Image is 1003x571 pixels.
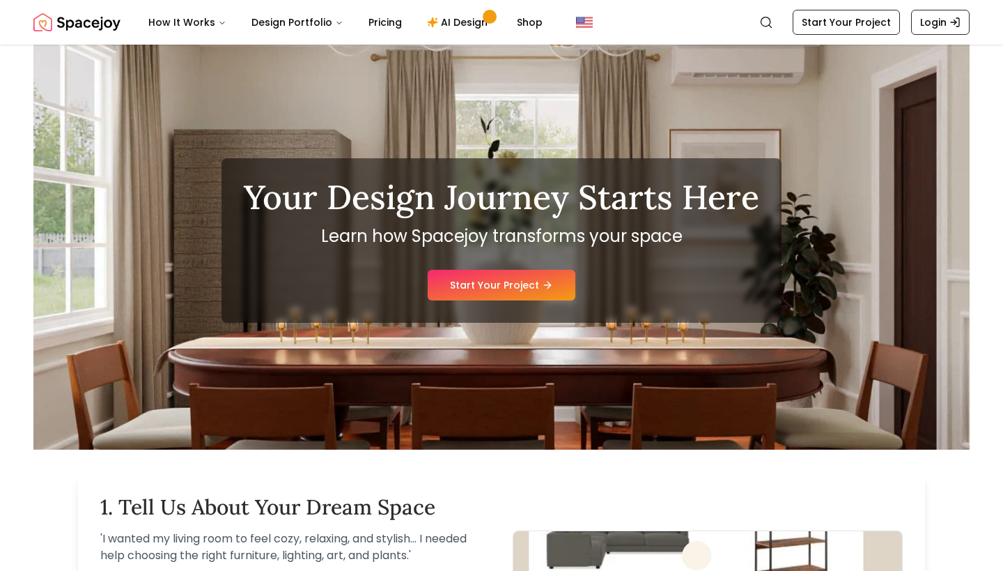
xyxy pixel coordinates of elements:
p: Learn how Spacejoy transforms your space [244,225,759,248]
a: Start Your Project [428,270,575,300]
button: How It Works [137,8,238,36]
a: Spacejoy [33,8,120,36]
nav: Main [137,8,554,36]
img: United States [576,14,593,31]
img: Spacejoy Logo [33,8,120,36]
h1: Your Design Journey Starts Here [244,181,759,214]
a: Pricing [357,8,413,36]
a: Shop [506,8,554,36]
button: Design Portfolio [240,8,355,36]
a: Start Your Project [793,10,900,35]
a: AI Design [416,8,503,36]
h2: 1. Tell Us About Your Dream Space [100,494,903,519]
p: ' I wanted my living room to feel cozy, relaxing, and stylish... I needed help choosing the right... [100,531,490,564]
a: Login [911,10,970,35]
